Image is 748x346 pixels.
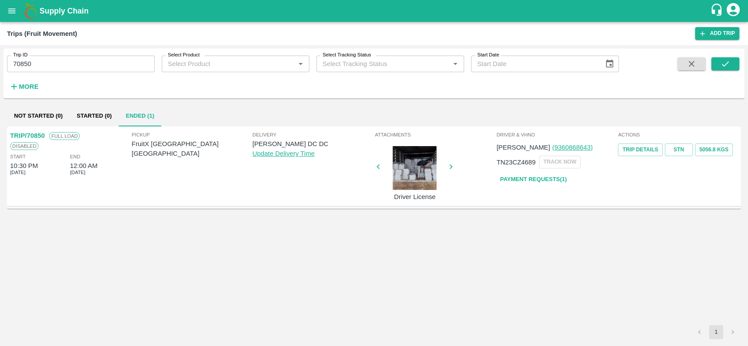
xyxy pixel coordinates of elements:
[323,52,371,59] label: Select Tracking Status
[164,58,292,70] input: Select Product
[382,192,447,202] p: Driver License
[496,144,550,151] span: [PERSON_NAME]
[168,52,199,59] label: Select Product
[618,143,662,156] a: Trip Details
[7,79,41,94] button: More
[7,105,70,126] button: Not Started (0)
[496,157,535,167] p: TN23CZ4689
[70,161,98,171] div: 12:00 AM
[22,2,39,20] img: logo
[725,2,741,20] div: account of current user
[7,56,155,72] input: Enter Trip ID
[70,168,85,176] span: [DATE]
[70,105,119,126] button: Started (0)
[496,172,570,187] a: Payment Requests(1)
[2,1,22,21] button: open drawer
[709,325,723,339] button: page 1
[618,131,738,139] span: Actions
[691,325,741,339] nav: pagination navigation
[10,153,25,161] span: Start
[477,52,499,59] label: Start Date
[295,58,306,70] button: Open
[496,131,617,139] span: Driver & VHNo
[552,144,592,151] a: (9360868643)
[10,142,39,150] span: Disabled
[450,58,461,70] button: Open
[375,131,495,139] span: Attachments
[710,3,725,19] div: customer-support
[10,168,25,176] span: [DATE]
[665,143,693,156] a: STN
[39,5,710,17] a: Supply Chain
[10,161,38,171] div: 10:30 PM
[252,150,315,157] a: Update Delivery Time
[49,132,80,140] span: Full Load
[695,27,739,40] a: Add Trip
[119,105,161,126] button: Ended (1)
[10,131,45,140] p: TRIP/70850
[7,28,77,39] div: Trips (Fruit Movement)
[70,153,81,161] span: End
[471,56,598,72] input: Start Date
[252,139,373,149] p: [PERSON_NAME] DC DC
[19,83,39,90] strong: More
[252,131,373,139] span: Delivery
[13,52,28,59] label: Trip ID
[695,143,733,156] button: 5056.8 Kgs
[132,139,252,159] p: FruitX [GEOGRAPHIC_DATA] [GEOGRAPHIC_DATA]
[319,58,436,70] input: Select Tracking Status
[39,7,89,15] b: Supply Chain
[601,56,618,72] button: Choose date
[132,131,252,139] span: Pickup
